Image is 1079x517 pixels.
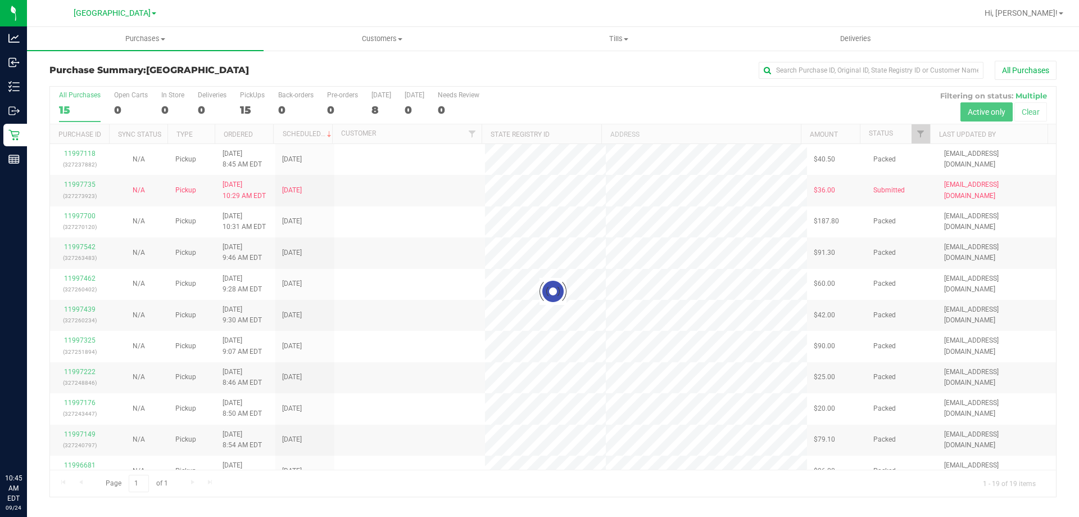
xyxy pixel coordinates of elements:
inline-svg: Analytics [8,33,20,44]
span: Deliveries [825,34,886,44]
p: 10:45 AM EDT [5,473,22,503]
iframe: Resource center [11,427,45,461]
button: All Purchases [995,61,1057,80]
inline-svg: Inbound [8,57,20,68]
span: Customers [264,34,500,44]
a: Purchases [27,27,264,51]
h3: Purchase Summary: [49,65,385,75]
inline-svg: Outbound [8,105,20,116]
span: [GEOGRAPHIC_DATA] [146,65,249,75]
a: Tills [500,27,737,51]
span: [GEOGRAPHIC_DATA] [74,8,151,18]
a: Customers [264,27,500,51]
span: Tills [501,34,736,44]
span: Hi, [PERSON_NAME]! [985,8,1058,17]
a: Deliveries [737,27,974,51]
inline-svg: Retail [8,129,20,141]
inline-svg: Inventory [8,81,20,92]
input: Search Purchase ID, Original ID, State Registry ID or Customer Name... [759,62,983,79]
span: Purchases [27,34,264,44]
p: 09/24 [5,503,22,512]
inline-svg: Reports [8,154,20,165]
